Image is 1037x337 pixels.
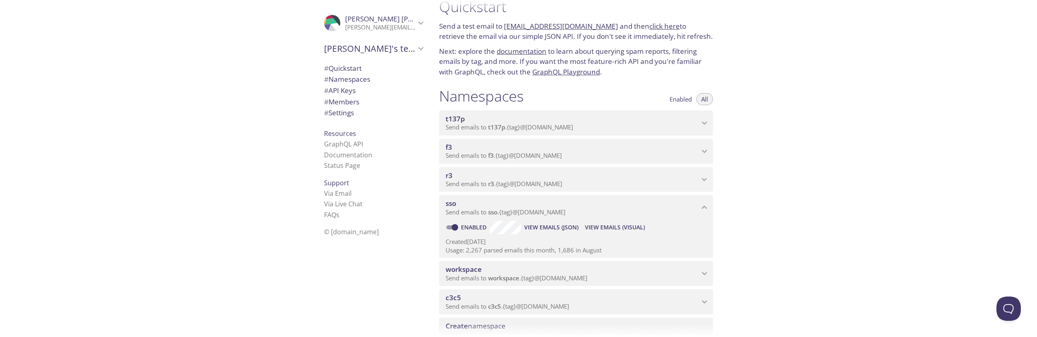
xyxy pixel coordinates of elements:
span: # [324,64,329,73]
span: c3c5 [488,302,501,310]
a: Documentation [324,150,372,159]
div: f3 namespace [439,139,713,164]
div: Create namespace [439,318,713,335]
div: Members [318,96,429,108]
div: Malcolm's team [318,38,429,59]
span: # [324,74,329,84]
span: c3c5 [446,293,461,302]
div: sso namespace [439,195,713,220]
a: GraphQL API [324,140,363,148]
span: View Emails (Visual) [585,223,645,232]
span: Quickstart [324,64,362,73]
button: Enabled [665,93,697,105]
span: Send emails to . {tag} @[DOMAIN_NAME] [446,302,569,310]
a: Via Email [324,189,352,198]
button: View Emails (JSON) [521,221,582,234]
p: Usage: 2,267 parsed emails this month, 1,686 in August [446,246,706,254]
p: Send a test email to and then to retrieve the email via our simple JSON API. If you don't see it ... [439,21,713,42]
div: r3 namespace [439,167,713,192]
a: [EMAIL_ADDRESS][DOMAIN_NAME] [504,21,618,31]
span: r3 [488,180,494,188]
span: sso [488,208,497,216]
span: # [324,97,329,106]
span: r3 [446,171,452,180]
p: Next: explore the to learn about querying spam reports, filtering emails by tag, and more. If you... [439,46,713,77]
a: Status Page [324,161,360,170]
button: View Emails (Visual) [582,221,648,234]
div: t137p namespace [439,110,713,136]
span: [PERSON_NAME] [PERSON_NAME] [345,14,456,23]
span: Resources [324,129,356,138]
span: workspace [446,265,482,274]
p: [PERSON_NAME][EMAIL_ADDRESS][DOMAIN_NAME] [345,23,416,32]
span: Settings [324,108,354,117]
div: Quickstart [318,63,429,74]
a: Via Live Chat [324,199,363,208]
div: Gavin Hewitt [318,10,429,36]
p: Created [DATE] [446,237,706,246]
span: # [324,108,329,117]
div: workspace namespace [439,261,713,286]
span: [PERSON_NAME]'s team [324,43,416,54]
div: c3c5 namespace [439,289,713,314]
span: Members [324,97,359,106]
span: workspace [488,274,519,282]
span: s [336,210,339,219]
span: Send emails to . {tag} @[DOMAIN_NAME] [446,180,562,188]
span: Send emails to . {tag} @[DOMAIN_NAME] [446,123,573,131]
a: GraphQL Playground [532,67,600,76]
a: click here [649,21,680,31]
a: Enabled [460,223,490,231]
button: All [696,93,713,105]
span: sso [446,199,456,208]
span: Send emails to . {tag} @[DOMAIN_NAME] [446,208,565,216]
span: t137p [446,114,465,123]
iframe: Help Scout Beacon - Open [996,297,1021,321]
span: Support [324,178,349,187]
span: f3 [488,151,494,159]
span: © [DOMAIN_NAME] [324,227,379,236]
span: Send emails to . {tag} @[DOMAIN_NAME] [446,151,562,159]
span: Send emails to . {tag} @[DOMAIN_NAME] [446,274,587,282]
span: API Keys [324,86,356,95]
span: Namespaces [324,74,370,84]
a: FAQ [324,210,339,219]
div: Namespaces [318,74,429,85]
span: f3 [446,142,452,152]
h1: Namespaces [439,87,524,105]
span: View Emails (JSON) [524,223,578,232]
span: t137p [488,123,505,131]
div: Team Settings [318,107,429,119]
a: documentation [497,47,546,56]
span: # [324,86,329,95]
div: API Keys [318,85,429,96]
